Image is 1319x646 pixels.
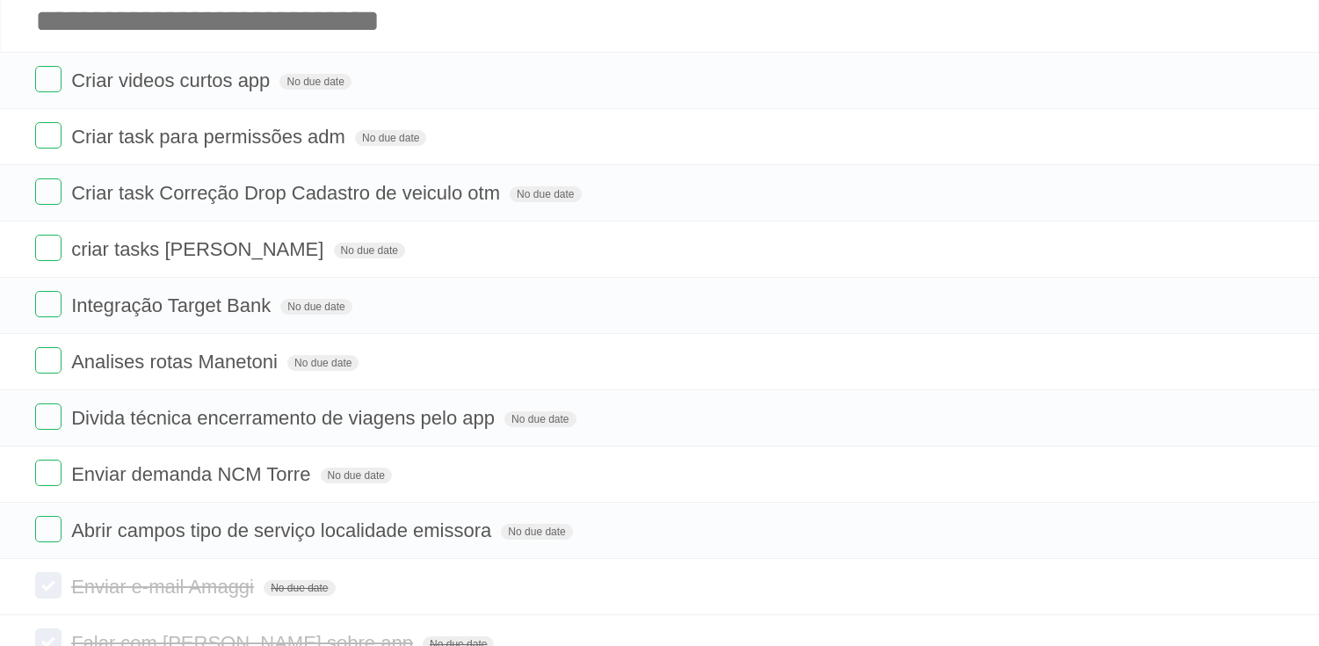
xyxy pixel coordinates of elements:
label: Done [35,572,62,599]
span: Criar task Correção Drop Cadastro de veiculo otm [71,182,504,204]
label: Done [35,122,62,149]
span: No due date [355,130,426,146]
label: Done [35,347,62,374]
span: Abrir campos tipo de serviço localidade emissora [71,519,496,541]
span: Criar videos curtos app [71,69,274,91]
label: Done [35,516,62,542]
label: Done [35,66,62,92]
span: No due date [321,468,392,483]
label: Done [35,291,62,317]
span: No due date [504,411,576,427]
span: Enviar e-mail Amaggi [71,576,258,598]
span: criar tasks [PERSON_NAME] [71,238,328,260]
label: Done [35,178,62,205]
label: Done [35,235,62,261]
span: No due date [264,580,335,596]
span: Integração Target Bank [71,294,275,316]
span: Divida técnica encerramento de viagens pelo app [71,407,499,429]
span: Enviar demanda NCM Torre [71,463,315,485]
label: Done [35,403,62,430]
span: Criar task para permissões adm [71,126,350,148]
span: No due date [280,299,351,315]
span: No due date [501,524,572,540]
span: No due date [510,186,581,202]
span: No due date [334,243,405,258]
span: No due date [279,74,351,90]
label: Done [35,460,62,486]
span: No due date [287,355,359,371]
span: Analises rotas Manetoni [71,351,282,373]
